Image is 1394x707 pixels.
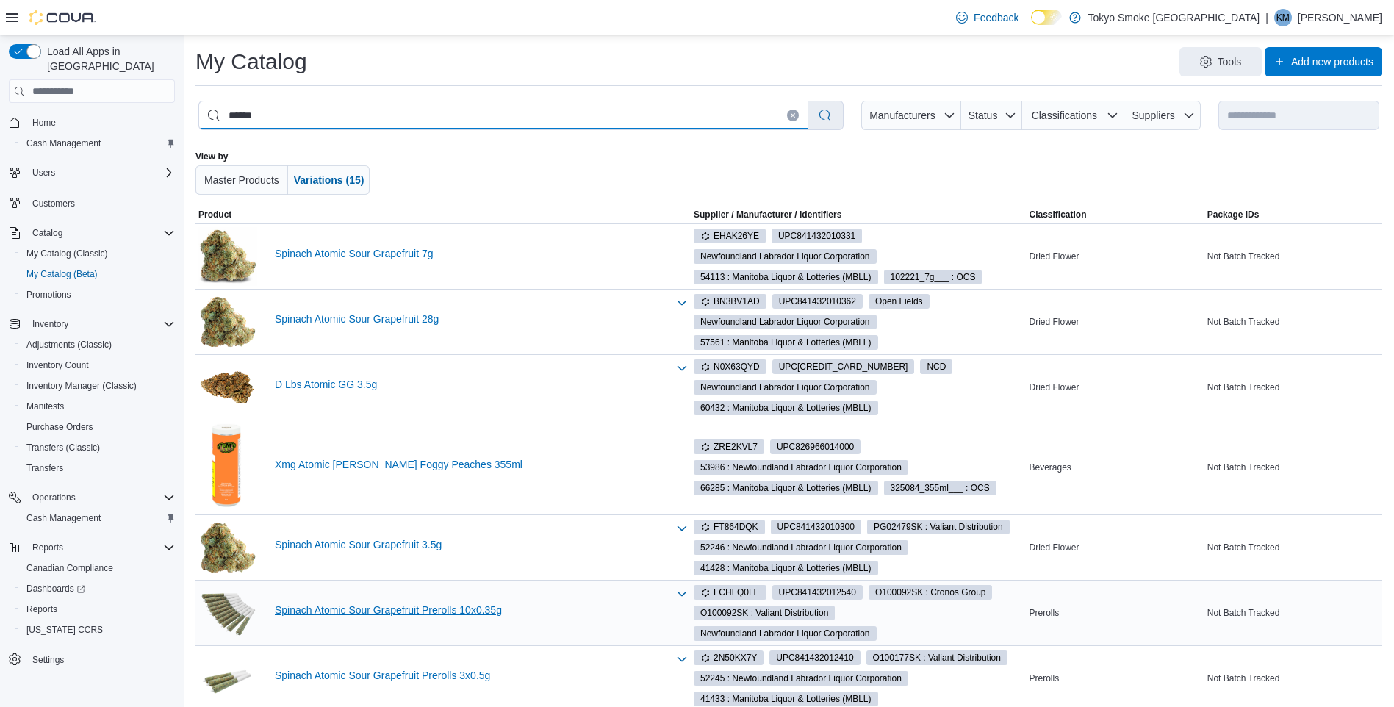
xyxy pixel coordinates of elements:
[875,586,986,599] span: O100092SK : Cronos Group
[26,268,98,280] span: My Catalog (Beta)
[26,137,101,149] span: Cash Management
[21,559,119,577] a: Canadian Compliance
[15,599,181,620] button: Reports
[21,418,99,436] a: Purchase Orders
[21,356,175,374] span: Inventory Count
[700,627,870,640] span: Newfoundland Labrador Liquor Corporation
[3,537,181,558] button: Reports
[21,459,69,477] a: Transfers
[275,248,667,259] a: Spinach Atomic Sour Grapefruit 7g
[275,313,667,325] a: Spinach Atomic Sour Grapefruit 28g
[21,356,95,374] a: Inventory Count
[275,378,667,390] a: D Lbs Atomic GG 3.5g
[1027,670,1204,687] div: Prerolls
[694,270,878,284] span: 54113 : Manitoba Liquor & Lotteries (MBLL)
[26,651,70,669] a: Settings
[1204,313,1382,331] div: Not Batch Tracked
[777,440,854,453] span: UPC 826966014000
[700,561,872,575] span: 41428 : Manitoba Liquor & Lotteries (MBLL)
[694,606,835,620] span: O100092SK : Valiant Distribution
[1022,101,1124,130] button: Classifications
[3,649,181,670] button: Settings
[1124,101,1201,130] button: Suppliers
[26,164,61,182] button: Users
[869,294,930,309] span: Open Fields
[15,558,181,578] button: Canadian Compliance
[1031,25,1032,26] span: Dark Mode
[26,583,85,595] span: Dashboards
[15,243,181,264] button: My Catalog (Classic)
[26,359,89,371] span: Inventory Count
[700,360,760,373] span: N0X63QYD
[26,224,68,242] button: Catalog
[26,539,69,556] button: Reports
[15,264,181,284] button: My Catalog (Beta)
[1030,209,1087,220] span: Classification
[26,650,175,669] span: Settings
[1032,110,1097,121] span: Classifications
[21,265,104,283] a: My Catalog (Beta)
[32,654,64,666] span: Settings
[26,114,62,132] a: Home
[26,193,175,212] span: Customers
[700,270,872,284] span: 54113 : Manitoba Liquor & Lotteries (MBLL)
[891,270,976,284] span: 102221_7g___ : OCS
[32,542,63,553] span: Reports
[198,369,257,406] img: D Lbs Atomic GG 3.5g
[869,110,935,121] span: Manufacturers
[700,381,870,394] span: Newfoundland Labrador Liquor Corporation
[974,10,1018,25] span: Feedback
[1265,47,1382,76] button: Add new products
[694,439,764,454] span: ZRE2KVL7
[694,692,878,706] span: 41433 : Manitoba Liquor & Lotteries (MBLL)
[21,134,175,152] span: Cash Management
[1179,47,1262,76] button: Tools
[1088,9,1260,26] p: Tokyo Smoke [GEOGRAPHIC_DATA]
[198,227,257,286] img: Spinach Atomic Sour Grapefruit 7g
[15,578,181,599] a: Dashboards
[961,101,1022,130] button: Status
[700,250,870,263] span: Newfoundland Labrador Liquor Corporation
[275,459,667,470] a: Xmg Atomic [PERSON_NAME] Foggy Peaches 355ml
[29,10,96,25] img: Cova
[21,509,175,527] span: Cash Management
[195,151,228,162] label: View by
[26,603,57,615] span: Reports
[21,286,77,304] a: Promotions
[21,245,175,262] span: My Catalog (Classic)
[15,437,181,458] button: Transfers (Classic)
[21,439,175,456] span: Transfers (Classic)
[21,600,63,618] a: Reports
[32,318,68,330] span: Inventory
[1204,378,1382,396] div: Not Batch Tracked
[694,520,765,534] span: FT864DQK
[15,355,181,376] button: Inventory Count
[1027,248,1204,265] div: Dried Flower
[21,336,175,353] span: Adjustments (Classic)
[26,401,64,412] span: Manifests
[700,440,758,453] span: ZRE2KVL7
[15,133,181,154] button: Cash Management
[1027,313,1204,331] div: Dried Flower
[867,520,1010,534] span: PG02479SK : Valiant Distribution
[969,110,998,121] span: Status
[21,398,175,415] span: Manifests
[694,294,766,309] span: BN3BV1AD
[920,359,952,374] span: NCD
[26,489,175,506] span: Operations
[777,520,855,534] span: UPC 841432010300
[779,586,856,599] span: UPC 841432012540
[787,110,799,121] button: Clear input
[700,315,870,329] span: Newfoundland Labrador Liquor Corporation
[15,417,181,437] button: Purchase Orders
[21,621,175,639] span: Washington CCRS
[21,621,109,639] a: [US_STATE] CCRS
[21,377,175,395] span: Inventory Manager (Classic)
[950,3,1024,32] a: Feedback
[694,585,766,600] span: FCHFQ0LE
[1298,9,1382,26] p: [PERSON_NAME]
[21,559,175,577] span: Canadian Compliance
[21,134,107,152] a: Cash Management
[198,423,257,512] img: Xmg Atomic Sours Foggy Peaches 355ml
[26,489,82,506] button: Operations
